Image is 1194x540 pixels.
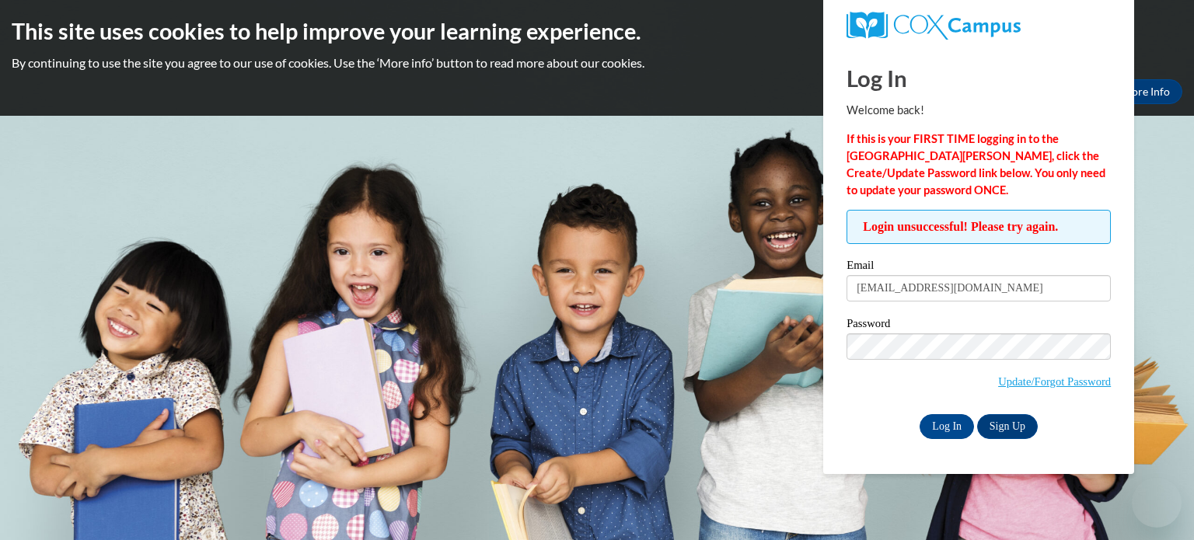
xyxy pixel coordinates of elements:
[847,318,1111,333] label: Password
[847,260,1111,275] label: Email
[1109,79,1182,104] a: More Info
[847,210,1111,244] span: Login unsuccessful! Please try again.
[847,12,1111,40] a: COX Campus
[920,414,974,439] input: Log In
[847,12,1021,40] img: COX Campus
[847,62,1111,94] h1: Log In
[847,132,1105,197] strong: If this is your FIRST TIME logging in to the [GEOGRAPHIC_DATA][PERSON_NAME], click the Create/Upd...
[977,414,1038,439] a: Sign Up
[1132,478,1182,528] iframe: Button to launch messaging window
[12,16,1182,47] h2: This site uses cookies to help improve your learning experience.
[998,375,1111,388] a: Update/Forgot Password
[847,102,1111,119] p: Welcome back!
[12,54,1182,71] p: By continuing to use the site you agree to our use of cookies. Use the ‘More info’ button to read...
